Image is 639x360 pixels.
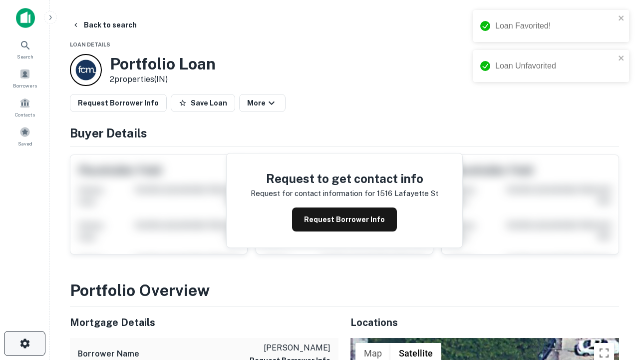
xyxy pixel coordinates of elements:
button: Save Loan [171,94,235,112]
p: 1516 lafayette st [377,187,438,199]
button: More [239,94,286,112]
span: Borrowers [13,81,37,89]
button: Request Borrower Info [70,94,167,112]
h5: Mortgage Details [70,315,338,330]
a: Saved [3,122,47,149]
h3: Portfolio Loan [110,54,216,73]
span: Search [17,52,33,60]
h3: Portfolio Overview [70,278,619,302]
img: capitalize-icon.png [16,8,35,28]
h4: Buyer Details [70,124,619,142]
button: Back to search [68,16,141,34]
div: Loan Unfavorited [495,60,615,72]
a: Borrowers [3,64,47,91]
span: Contacts [15,110,35,118]
span: Loan Details [70,41,110,47]
a: Contacts [3,93,47,120]
div: Loan Favorited! [495,20,615,32]
p: [PERSON_NAME] [250,342,330,354]
span: Saved [18,139,32,147]
h4: Request to get contact info [251,169,438,187]
p: Request for contact information for [251,187,375,199]
h5: Locations [350,315,619,330]
button: close [618,14,625,23]
iframe: Chat Widget [589,280,639,328]
p: 2 properties (IN) [110,73,216,85]
button: Request Borrower Info [292,207,397,231]
a: Search [3,35,47,62]
button: close [618,54,625,63]
h6: Borrower Name [78,348,139,360]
